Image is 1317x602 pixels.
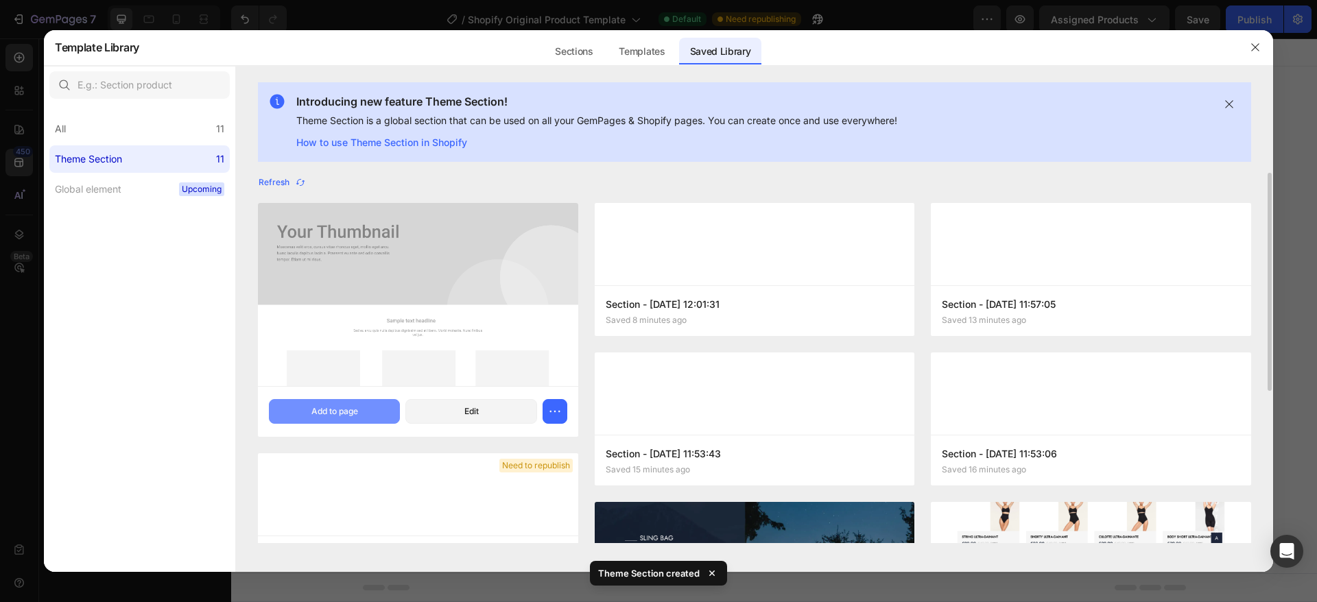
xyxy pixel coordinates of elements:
img: -a-gempagesversionv7shop-id579202648469668373theme-section-id581910511398945624.jpg [595,203,915,228]
p: Section - [DATE] 11:53:06 [942,446,1240,462]
h2: Template Library [55,29,139,65]
div: Add blank section [604,300,687,314]
p: Saved 8 minutes ago [606,315,687,325]
span: Upcoming [179,182,224,196]
div: Sections [544,38,604,65]
p: Saved 16 minutes ago [942,465,1026,474]
p: Saved 15 minutes ago [606,465,690,474]
div: Saved Library [679,38,762,65]
img: Placeholder.png [258,203,578,386]
p: Theme Section created [598,566,700,580]
span: Need to republish [499,459,573,472]
span: Add section [510,269,576,283]
div: Generate layout [503,300,575,314]
div: 11 [216,121,224,137]
span: from URL or image [501,317,575,329]
button: Add to page [269,399,400,424]
div: Drop element here [515,132,588,143]
p: Saved 13 minutes ago [942,315,1026,325]
p: Section - [DATE] 11:53:43 [606,446,904,462]
div: Open Intercom Messenger [1270,535,1303,568]
p: Section - [DATE] 11:57:05 [942,296,1240,313]
div: Drop element here [515,206,588,217]
div: Edit [464,405,479,418]
div: Theme Section [55,151,122,167]
p: Introducing new feature Theme Section! [296,93,897,110]
img: -a-gempagesversionv7shop-id579202648469668373theme-section-id581909694734402521.jpg [931,352,1251,381]
div: 11 [216,151,224,167]
div: Refresh [259,176,306,189]
img: -a-gempagesversionv7shop-id579202648469668373theme-section-id581909806470660760.jpg [595,352,915,381]
span: Custom Liquid [525,56,582,73]
div: Add to page [311,405,358,418]
p: Section - [DATE] 12:01:31 [606,296,904,313]
p: Theme Section is a global section that can be used on all your GemPages & Shopify pages. You can ... [296,112,897,129]
img: -a-gempagesversionv7shop-id579202648469668373theme-section-id581909824791380824.jpg [258,453,578,481]
img: -a-gempagesversionv7shop-id579202648469668373theme-section-id581910067507364504.jpg [931,203,1251,231]
button: Refresh [258,173,307,192]
div: Templates [608,38,676,65]
span: then drag & drop elements [593,317,696,329]
div: All [55,121,66,137]
div: Global element [55,181,121,197]
input: E.g.: Section product [49,71,230,99]
span: inspired by CRO experts [389,317,483,329]
button: Edit [405,399,536,424]
a: How to use Theme Section in Shopify [296,134,897,151]
div: Choose templates [395,300,478,314]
